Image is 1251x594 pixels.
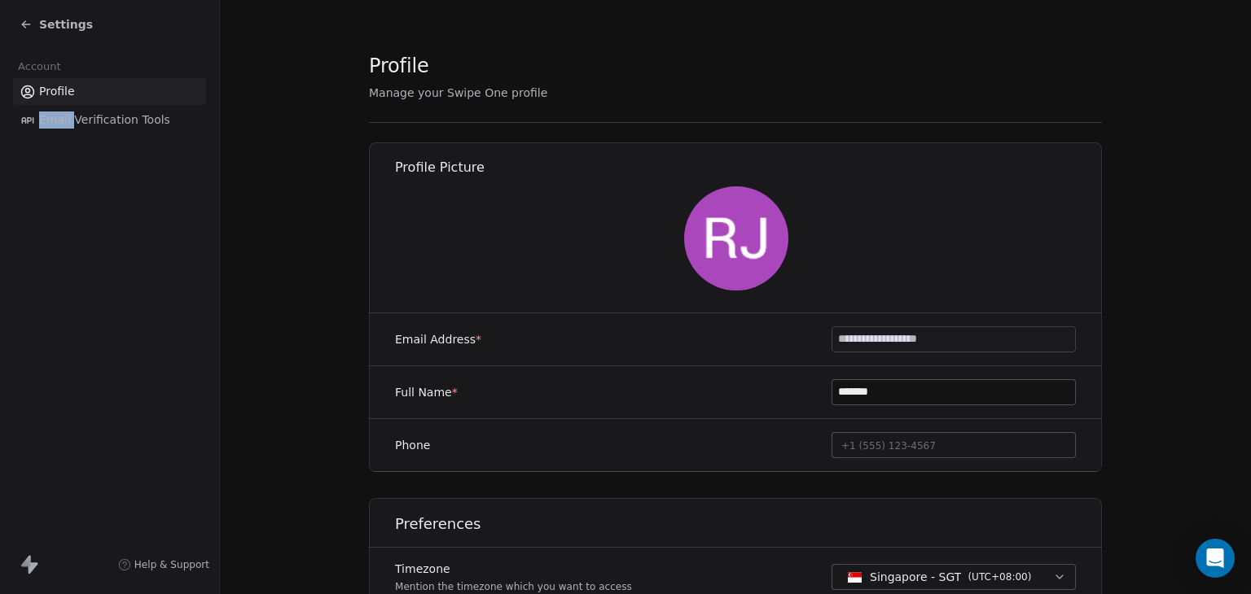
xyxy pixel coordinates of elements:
label: Timezone [395,561,632,577]
span: Email Verification Tools [39,111,170,129]
h1: Profile Picture [395,159,1103,177]
a: Profile [13,78,206,105]
a: Email Verification Tools [13,107,206,133]
a: Help & Support [118,558,209,571]
span: Settings [39,16,93,33]
label: Phone [395,437,430,453]
div: Open Intercom Messenger [1196,539,1235,578]
h1: Preferences [395,514,1103,534]
button: Singapore - SGT(UTC+08:00) [832,564,1076,590]
img: 92c2n30z_1YjEYlX_0brND6fmasdX1MScvE9jkXmoLk [684,186,788,290]
span: +1 (555) 123-4567 [841,440,936,452]
button: +1 (555) 123-4567 [832,432,1076,458]
span: Account [11,55,68,79]
a: Settings [20,16,93,33]
label: Email Address [395,331,481,347]
span: ( UTC+08:00 ) [968,570,1031,584]
span: Profile [369,54,429,78]
p: Mention the timezone which you want to access [395,580,632,593]
span: Singapore - SGT [870,569,961,585]
span: Help & Support [134,558,209,571]
span: Profile [39,83,75,100]
span: Manage your Swipe One profile [369,86,547,99]
label: Full Name [395,384,458,400]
